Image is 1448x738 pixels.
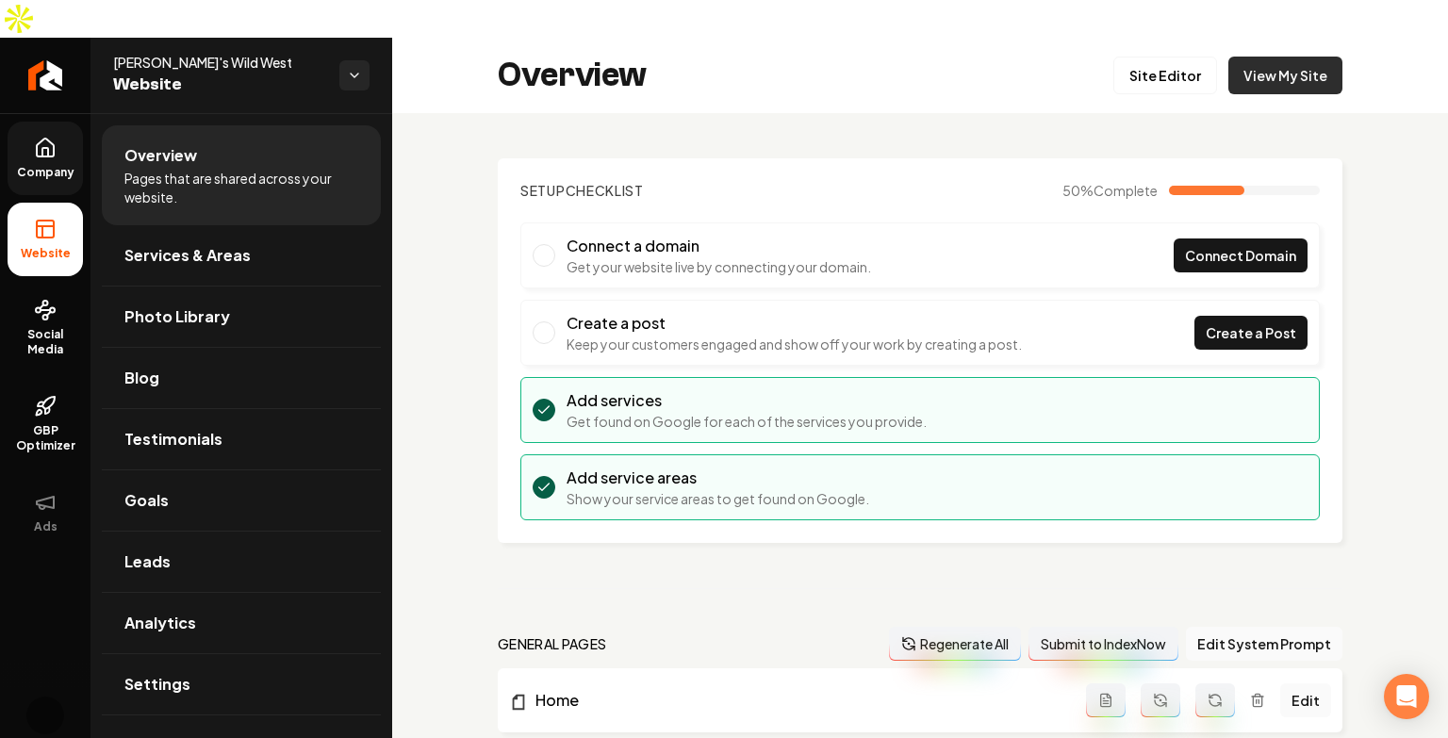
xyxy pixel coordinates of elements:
[1228,57,1342,94] a: View My Site
[124,428,222,451] span: Testimonials
[567,335,1022,353] p: Keep your customers engaged and show off your work by creating a post.
[567,412,927,431] p: Get found on Google for each of the services you provide.
[113,72,324,98] span: Website
[1185,246,1296,266] span: Connect Domain
[124,489,169,512] span: Goals
[567,257,871,276] p: Get your website live by connecting your domain.
[124,244,251,267] span: Services & Areas
[124,612,196,634] span: Analytics
[124,367,159,389] span: Blog
[8,380,83,468] a: GBP Optimizer
[567,467,869,489] h3: Add service areas
[1194,316,1308,350] a: Create a Post
[124,550,171,573] span: Leads
[8,423,83,453] span: GBP Optimizer
[567,489,869,508] p: Show your service areas to get found on Google.
[1062,181,1158,200] span: 50 %
[102,287,381,347] a: Photo Library
[102,532,381,592] a: Leads
[102,225,381,286] a: Services & Areas
[124,305,230,328] span: Photo Library
[567,389,927,412] h3: Add services
[889,627,1021,661] button: Regenerate All
[567,235,871,257] h3: Connect a domain
[8,327,83,357] span: Social Media
[1094,182,1158,199] span: Complete
[26,697,64,734] button: Open user button
[1086,683,1126,717] button: Add admin page prompt
[1174,238,1308,272] a: Connect Domain
[124,673,190,696] span: Settings
[8,476,83,549] button: Ads
[124,169,358,206] span: Pages that are shared across your website.
[102,470,381,531] a: Goals
[102,593,381,653] a: Analytics
[113,53,324,72] span: [PERSON_NAME]'s Wild West
[102,409,381,469] a: Testimonials
[1384,674,1429,719] div: Open Intercom Messenger
[26,697,64,734] img: Sagar Soni
[13,246,78,261] span: Website
[1186,627,1342,661] button: Edit System Prompt
[498,57,647,94] h2: Overview
[520,181,644,200] h2: Checklist
[9,165,82,180] span: Company
[1280,683,1331,717] a: Edit
[520,182,566,199] span: Setup
[509,689,1086,712] a: Home
[102,654,381,714] a: Settings
[567,312,1022,335] h3: Create a post
[498,634,607,653] h2: general pages
[28,60,63,90] img: Rebolt Logo
[8,122,83,195] a: Company
[124,144,197,167] span: Overview
[8,284,83,372] a: Social Media
[102,348,381,408] a: Blog
[26,519,65,534] span: Ads
[1028,627,1178,661] button: Submit to IndexNow
[1113,57,1217,94] a: Site Editor
[1206,323,1296,343] span: Create a Post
